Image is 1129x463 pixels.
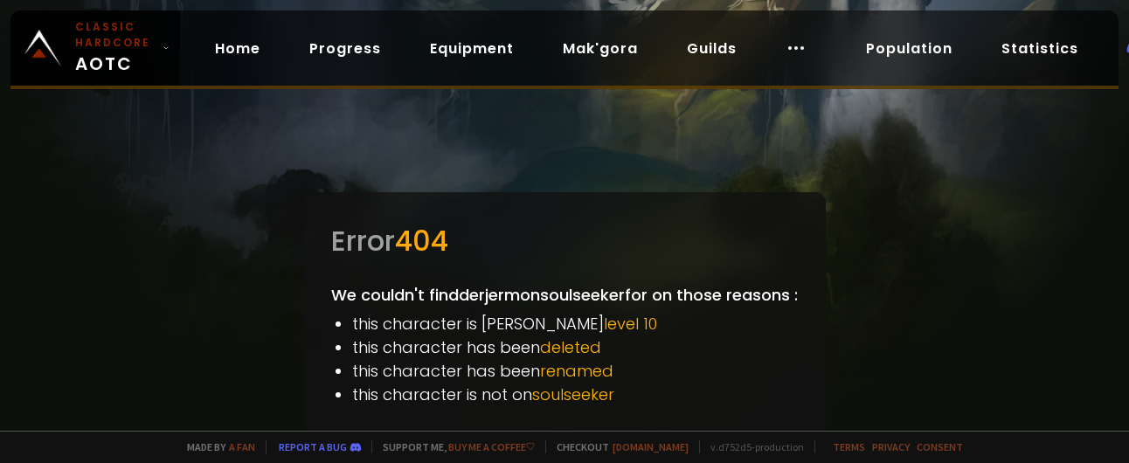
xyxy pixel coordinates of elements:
[295,31,395,66] a: Progress
[352,359,798,383] li: this character has been
[852,31,966,66] a: Population
[872,440,910,453] a: Privacy
[75,19,156,51] small: Classic Hardcore
[303,192,826,434] div: We couldn't find derjerm on soulseeker for on those reasons :
[352,312,798,335] li: this character is [PERSON_NAME]
[604,313,657,335] span: level 10
[279,440,347,453] a: Report a bug
[229,440,255,453] a: a fan
[352,335,798,359] li: this character has been
[540,336,601,358] span: deleted
[75,19,156,77] span: AOTC
[917,440,963,453] a: Consent
[416,31,528,66] a: Equipment
[699,440,804,453] span: v. d752d5 - production
[177,440,255,453] span: Made by
[545,440,689,453] span: Checkout
[833,440,865,453] a: Terms
[549,31,652,66] a: Mak'gora
[371,440,535,453] span: Support me,
[201,31,274,66] a: Home
[673,31,751,66] a: Guilds
[395,221,448,260] span: 404
[532,384,614,405] span: soulseeker
[448,440,535,453] a: Buy me a coffee
[613,440,689,453] a: [DOMAIN_NAME]
[540,360,613,382] span: renamed
[10,10,180,86] a: Classic HardcoreAOTC
[352,383,798,406] li: this character is not on
[331,220,798,262] div: Error
[987,31,1092,66] a: Statistics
